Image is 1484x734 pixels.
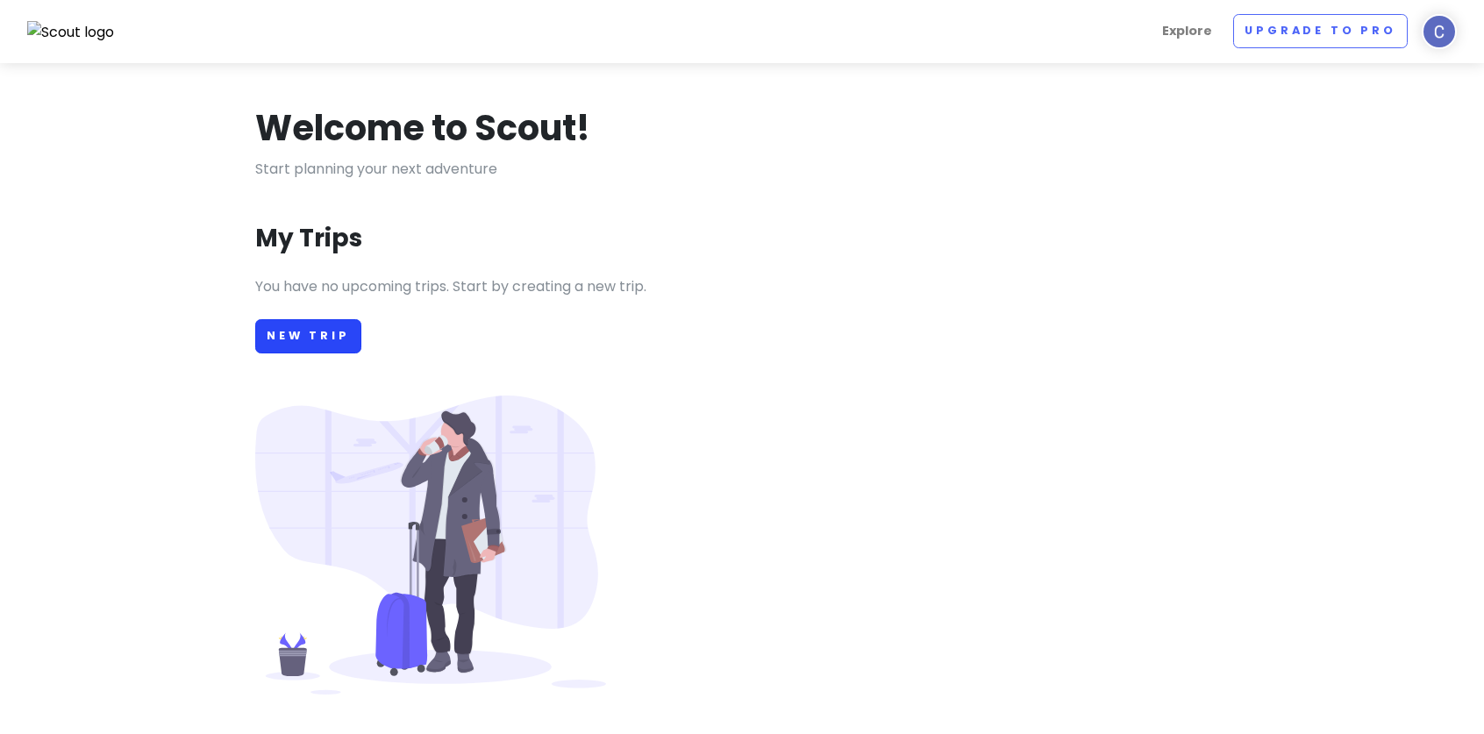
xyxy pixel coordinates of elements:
h1: Welcome to Scout! [255,105,590,151]
h3: My Trips [255,223,362,254]
p: You have no upcoming trips. Start by creating a new trip. [255,275,1229,298]
p: Start planning your next adventure [255,158,1229,181]
img: Scout logo [27,21,115,44]
img: Person with luggage at airport [255,396,606,695]
img: User profile [1422,14,1457,49]
a: Explore [1155,14,1219,48]
a: Upgrade to Pro [1233,14,1408,48]
a: New Trip [255,319,361,353]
